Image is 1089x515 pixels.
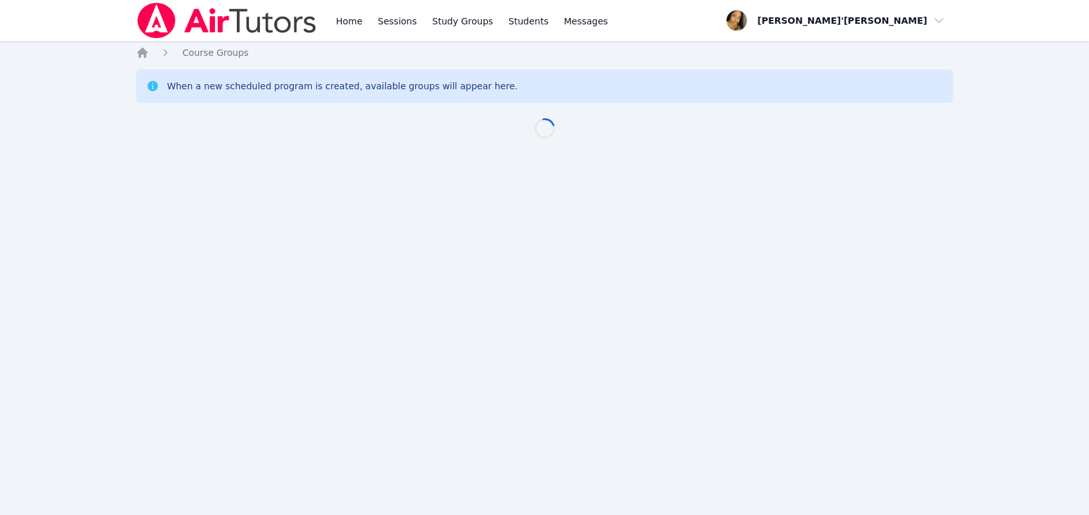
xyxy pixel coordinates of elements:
[136,46,953,59] nav: Breadcrumb
[182,46,248,59] a: Course Groups
[136,3,318,39] img: Air Tutors
[564,15,608,28] span: Messages
[167,80,518,92] div: When a new scheduled program is created, available groups will appear here.
[182,48,248,58] span: Course Groups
